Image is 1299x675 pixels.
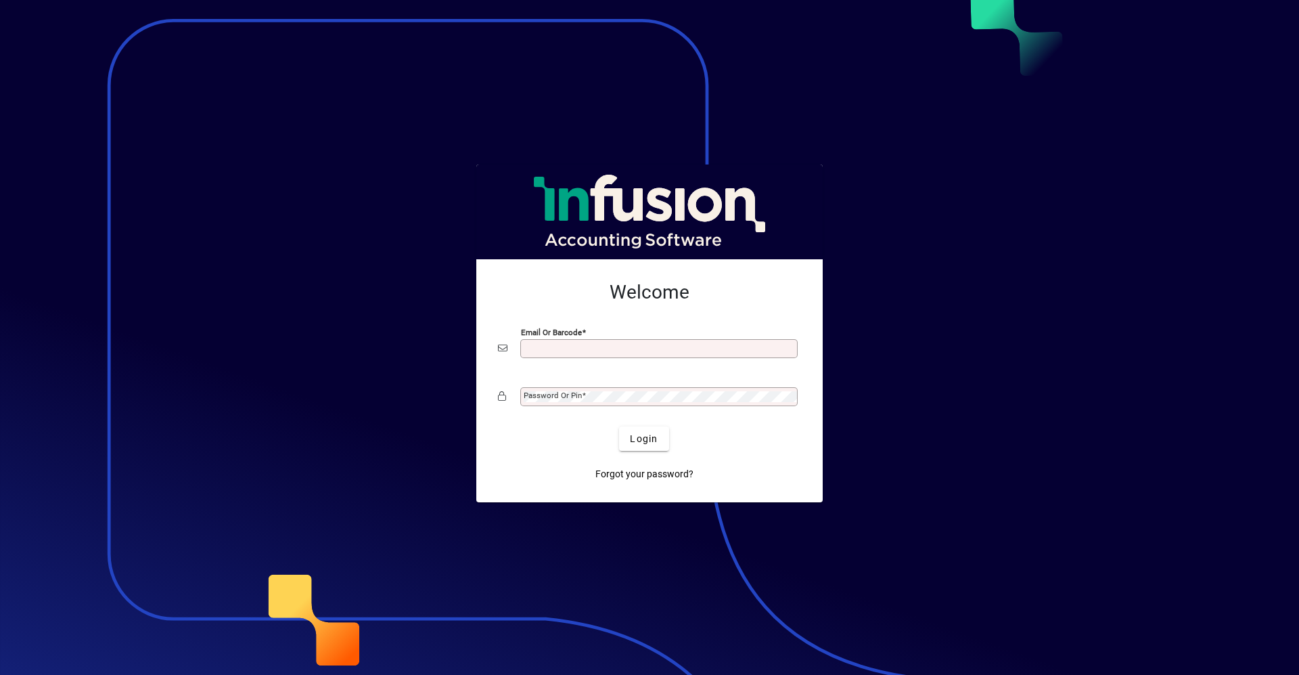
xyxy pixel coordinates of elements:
[590,462,699,486] a: Forgot your password?
[498,281,801,304] h2: Welcome
[630,432,658,446] span: Login
[619,427,668,451] button: Login
[521,328,582,337] mat-label: Email or Barcode
[524,391,582,400] mat-label: Password or Pin
[595,467,693,481] span: Forgot your password?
